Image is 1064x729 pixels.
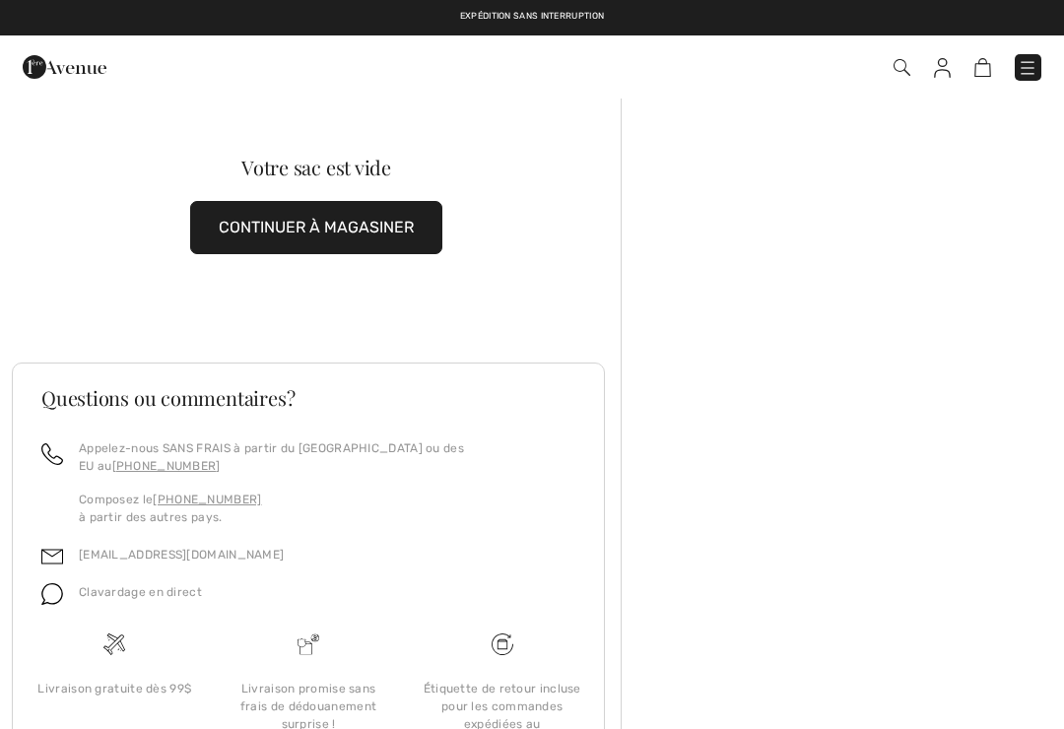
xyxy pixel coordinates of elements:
[23,56,106,75] a: 1ère Avenue
[79,439,575,475] p: Appelez-nous SANS FRAIS à partir du [GEOGRAPHIC_DATA] ou des EU au
[103,633,125,655] img: Livraison gratuite dès 99$
[1018,58,1037,78] img: Menu
[894,59,910,76] img: Recherche
[298,633,319,655] img: Livraison promise sans frais de dédouanement surprise&nbsp;!
[41,388,575,408] h3: Questions ou commentaires?
[79,585,202,599] span: Clavardage en direct
[33,680,196,697] div: Livraison gratuite dès 99$
[112,459,221,473] a: [PHONE_NUMBER]
[41,443,63,465] img: call
[190,201,442,254] button: CONTINUER À MAGASINER
[492,633,513,655] img: Livraison gratuite dès 99$
[974,58,991,77] img: Panier d'achat
[153,493,261,506] a: [PHONE_NUMBER]
[42,158,590,177] div: Votre sac est vide
[41,583,63,605] img: chat
[23,47,106,87] img: 1ère Avenue
[934,58,951,78] img: Mes infos
[79,548,284,562] a: [EMAIL_ADDRESS][DOMAIN_NAME]
[79,491,575,526] p: Composez le à partir des autres pays.
[41,546,63,567] img: email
